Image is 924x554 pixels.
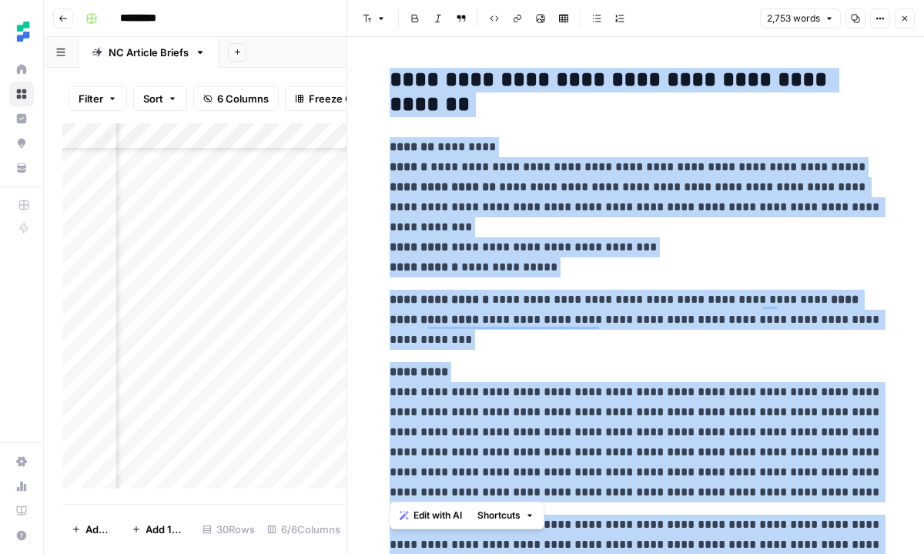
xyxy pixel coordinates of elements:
button: Edit with AI [393,505,468,525]
span: Shortcuts [477,509,521,522]
a: Learning Hub [9,499,34,523]
a: Browse [9,82,34,106]
span: 6 Columns [217,91,269,106]
button: 6 Columns [193,86,279,111]
span: Add Row [85,522,113,537]
a: Settings [9,449,34,474]
button: Add 10 Rows [122,517,196,542]
span: Sort [143,91,163,106]
a: Insights [9,106,34,131]
img: Ten Speed Logo [9,18,37,45]
button: Add Row [62,517,122,542]
div: 6/6 Columns [261,517,346,542]
span: Filter [79,91,103,106]
button: Freeze Columns [285,86,398,111]
button: Shortcuts [471,505,541,525]
button: Help + Support [9,523,34,548]
a: NC Article Briefs [79,37,219,68]
span: Edit with AI [413,509,462,522]
span: 2,753 words [767,12,820,25]
a: Opportunities [9,131,34,156]
button: Filter [69,86,127,111]
a: Your Data [9,156,34,180]
button: Sort [133,86,187,111]
span: Freeze Columns [309,91,388,106]
div: 30 Rows [196,517,261,542]
a: Usage [9,474,34,499]
button: Workspace: Ten Speed [9,12,34,51]
div: NC Article Briefs [109,45,189,60]
span: Add 10 Rows [146,522,187,537]
a: Home [9,57,34,82]
button: 2,753 words [760,8,841,29]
